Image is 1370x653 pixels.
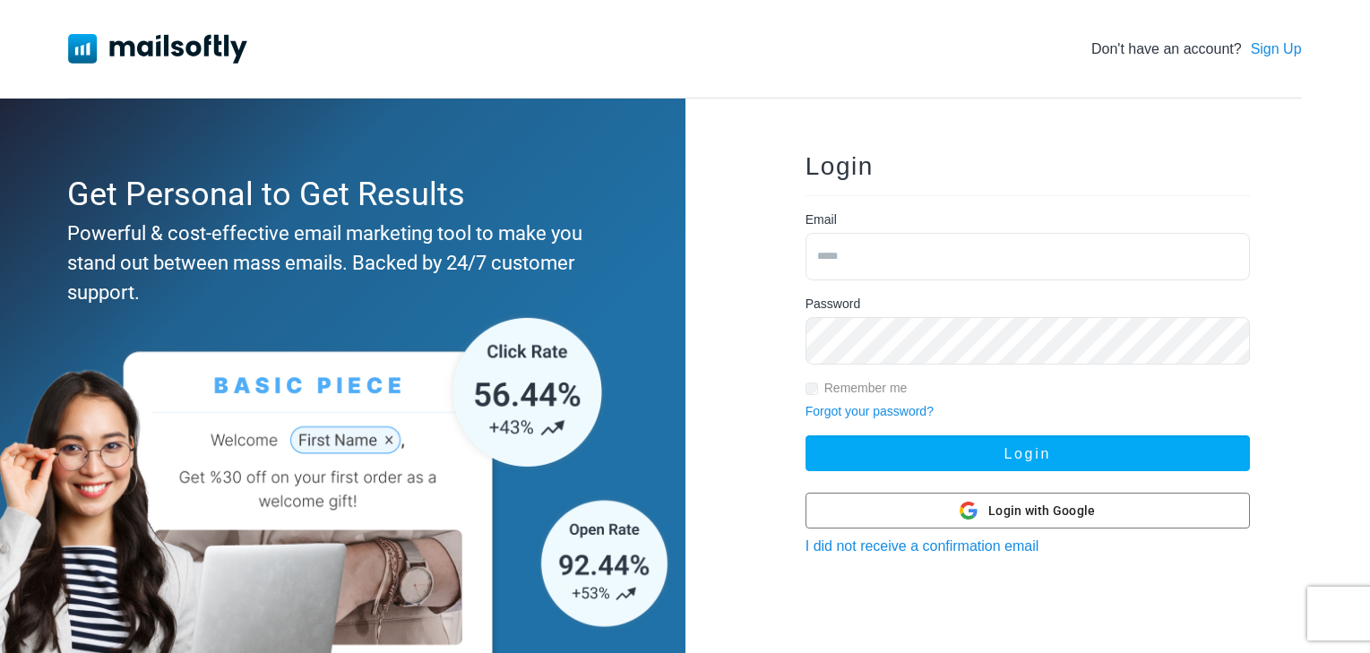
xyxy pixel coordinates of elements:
img: Mailsoftly [68,34,247,63]
label: Remember me [824,379,908,398]
div: Don't have an account? [1091,39,1302,60]
button: Login [806,435,1250,471]
span: Login [806,152,874,180]
label: Password [806,295,860,314]
span: Login with Google [988,502,1095,520]
button: Login with Google [806,493,1250,528]
div: Get Personal to Get Results [67,170,608,219]
a: Sign Up [1251,39,1302,60]
a: I did not receive a confirmation email [806,538,1039,554]
label: Email [806,211,837,229]
div: Powerful & cost-effective email marketing tool to make you stand out between mass emails. Backed ... [67,219,608,307]
a: Forgot your password? [806,404,934,418]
